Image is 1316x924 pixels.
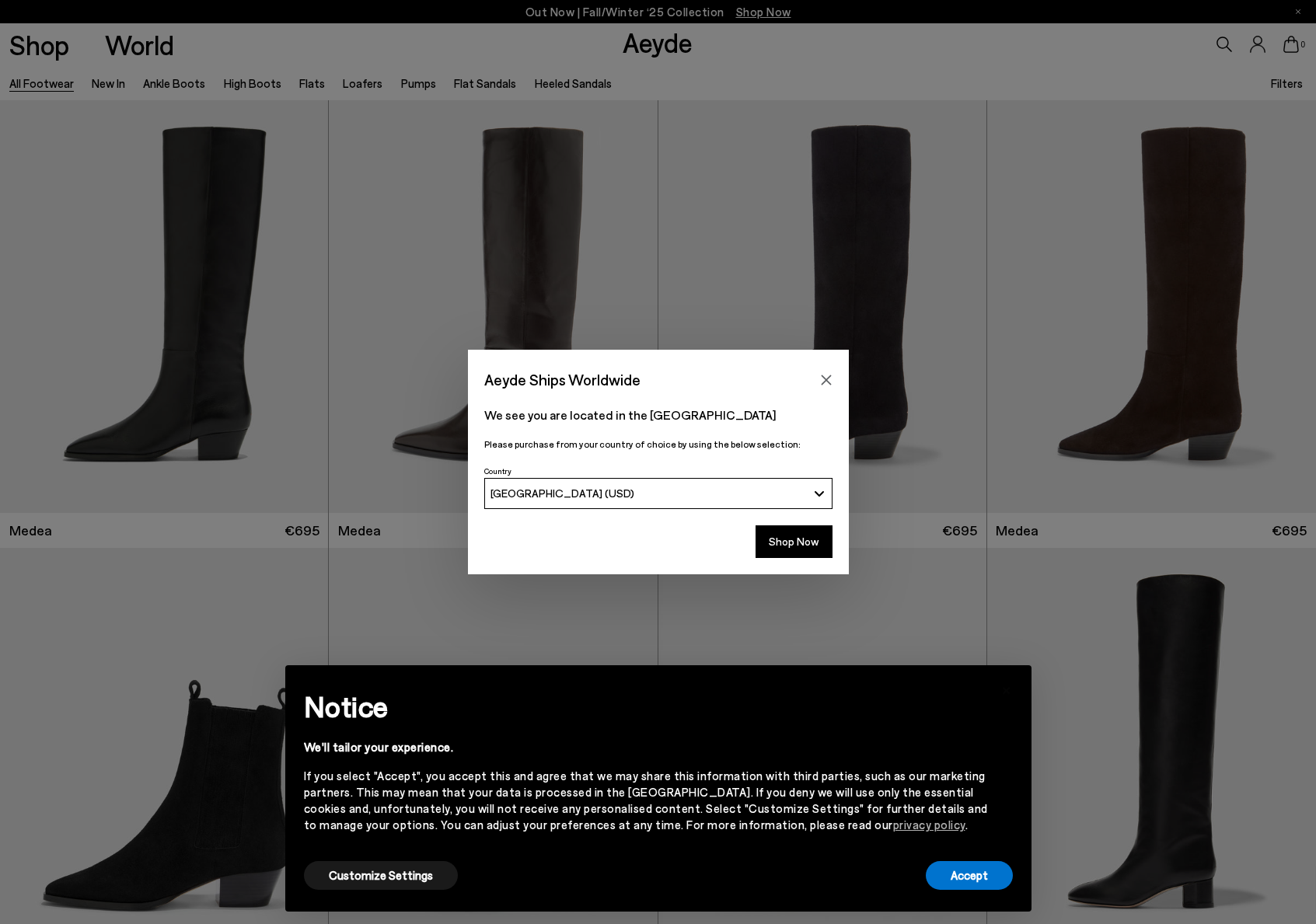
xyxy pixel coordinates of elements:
[815,368,838,392] button: Close
[756,525,833,558] button: Shop Now
[926,861,1013,890] button: Accept
[304,739,988,755] div: We'll tailor your experience.
[490,486,634,500] span: [GEOGRAPHIC_DATA] (USD)
[893,818,965,832] a: privacy policy
[1001,677,1012,699] span: ×
[484,466,511,476] span: Country
[484,437,833,452] p: Please purchase from your country of choice by using the below selection:
[304,768,988,833] div: If you select "Accept", you accept this and agree that we may share this information with third p...
[988,670,1025,707] button: Close this notice
[484,366,641,393] span: Aeyde Ships Worldwide
[484,406,833,424] p: We see you are located in the [GEOGRAPHIC_DATA]
[304,861,458,890] button: Customize Settings
[304,686,988,727] h2: Notice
